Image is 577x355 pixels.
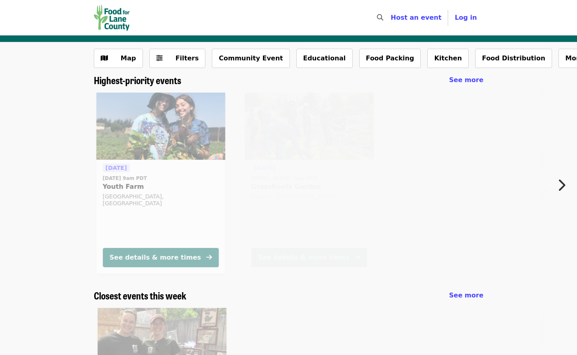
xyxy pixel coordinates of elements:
span: [DATE] [254,165,275,171]
a: See more [449,75,483,85]
button: Food Distribution [475,49,552,68]
div: See details & more times [258,253,349,262]
span: [DATE] [105,165,127,171]
span: Filters [176,54,199,62]
span: Closest events this week [94,288,186,302]
span: GrassRoots Garden [251,182,367,192]
span: Highest-priority events [94,73,181,87]
img: Food for Lane County - Home [94,5,130,31]
i: chevron-right icon [557,177,565,193]
button: Community Event [212,49,290,68]
button: Educational [296,49,353,68]
a: See more [449,291,483,300]
img: GrassRoots Garden organized by Food for Lane County [244,93,373,160]
button: See details & more times [251,248,367,267]
div: Eugene, [GEOGRAPHIC_DATA] [251,193,367,200]
span: Youth Farm [103,182,219,192]
i: map icon [101,54,108,62]
button: Kitchen [427,49,469,68]
time: [DATE] 9am PDT [103,175,147,182]
div: Closest events this week [87,290,490,301]
i: search icon [377,14,383,21]
div: [GEOGRAPHIC_DATA], [GEOGRAPHIC_DATA] [103,193,219,207]
a: See details for "GrassRoots Garden" [244,93,373,274]
a: See details for "Youth Farm" [96,93,225,274]
img: Youth Farm organized by Food for Lane County [96,93,225,160]
a: Closest events this week [94,290,186,301]
input: Search [388,8,395,27]
button: Show map view [94,49,143,68]
i: sliders-h icon [156,54,163,62]
div: Highest-priority events [87,74,490,86]
i: arrow-right icon [354,254,360,261]
i: arrow-right icon [206,254,212,261]
button: Log in [448,10,483,26]
a: Highest-priority events [94,74,181,86]
span: Map [121,54,136,62]
button: See details & more times [103,248,219,267]
button: Next item [550,174,577,196]
div: See details & more times [110,253,201,262]
span: Log in [455,14,477,21]
button: Filters (0 selected) [149,49,206,68]
time: [DATE], [DATE] 9am PDT [251,175,317,182]
a: Host an event [391,14,441,21]
span: See more [449,76,483,84]
span: See more [449,291,483,299]
button: Food Packing [359,49,421,68]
